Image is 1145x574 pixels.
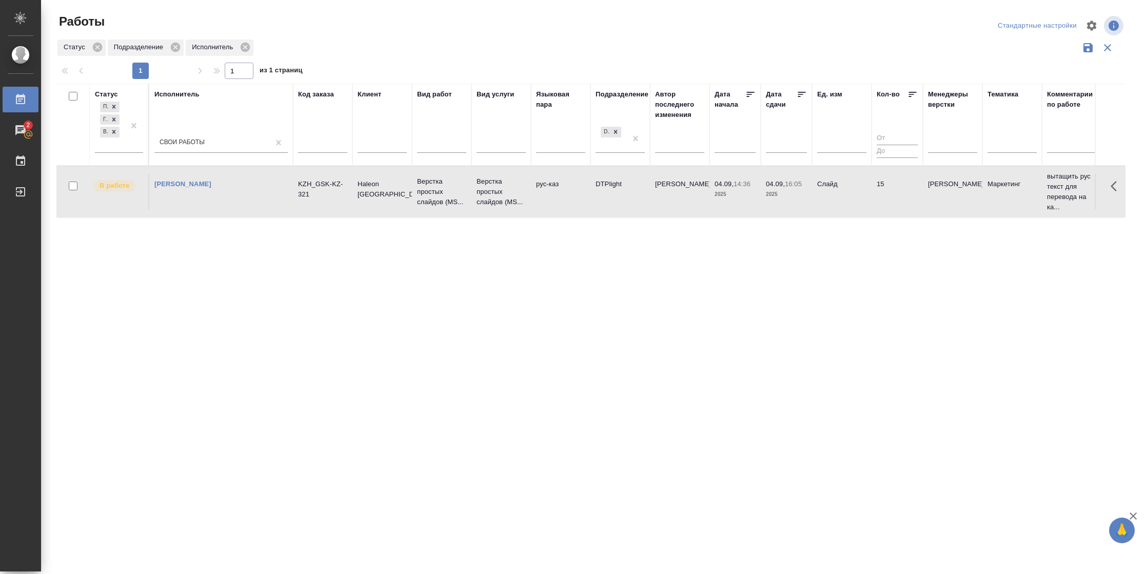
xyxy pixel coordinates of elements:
div: Тематика [988,89,1018,100]
div: Готов к работе [100,114,108,125]
div: Автор последнего изменения [655,89,704,120]
div: Подбор, Готов к работе, В работе [99,113,121,126]
div: Вид работ [417,89,452,100]
button: 🙏 [1109,518,1135,543]
p: Верстка простых слайдов (MS... [477,176,526,207]
p: 16:05 [785,180,802,188]
div: В работе [100,127,108,137]
div: split button [995,18,1079,34]
span: 2 [20,120,36,130]
input: До [877,145,918,157]
p: [PERSON_NAME] [928,179,977,189]
p: вытащить рус текст для перевода на ка... [1047,171,1096,212]
div: Дата начала [715,89,745,110]
p: 04.09, [766,180,785,188]
div: Статус [57,39,106,56]
div: Вид услуги [477,89,515,100]
p: В работе [100,181,129,191]
div: Клиент [358,89,381,100]
div: DTPlight [601,127,610,137]
td: [PERSON_NAME] [650,174,709,210]
span: Работы [56,13,105,30]
a: [PERSON_NAME] [154,180,211,188]
div: Языковая пара [536,89,585,110]
div: Подразделение [108,39,184,56]
div: Свои работы [160,138,205,147]
p: 2025 [715,189,756,200]
td: DTPlight [590,174,650,210]
td: 15 [872,174,923,210]
div: Код заказа [298,89,334,100]
p: 14:36 [734,180,751,188]
div: Исполнитель [186,39,253,56]
p: Исполнитель [192,42,236,52]
button: Сохранить фильтры [1078,38,1098,57]
p: Маркетинг [988,179,1037,189]
p: Haleon [GEOGRAPHIC_DATA] [358,179,407,200]
span: 🙏 [1113,520,1131,541]
div: Подбор [100,102,108,112]
span: Настроить таблицу [1079,13,1104,38]
div: Менеджеры верстки [928,89,977,110]
td: Слайд [812,174,872,210]
div: DTPlight [600,126,622,138]
a: 2 [3,117,38,143]
td: рус-каз [531,174,590,210]
span: Посмотреть информацию [1104,16,1126,35]
div: Исполнитель выполняет работу [92,179,143,193]
p: 2025 [766,189,807,200]
div: Статус [95,89,118,100]
div: Подбор, Готов к работе, В работе [99,126,121,138]
div: KZH_GSK-KZ-321 [298,179,347,200]
button: Сбросить фильтры [1098,38,1117,57]
p: Подразделение [114,42,167,52]
div: Кол-во [877,89,900,100]
div: Дата сдачи [766,89,797,110]
div: Комментарии по работе [1047,89,1096,110]
div: Подразделение [596,89,648,100]
div: Исполнитель [154,89,200,100]
p: Верстка простых слайдов (MS... [417,176,466,207]
div: Ед. изм [817,89,842,100]
input: От [877,132,918,145]
button: Здесь прячутся важные кнопки [1104,174,1129,199]
div: Подбор, Готов к работе, В работе [99,101,121,113]
span: из 1 страниц [260,64,303,79]
p: 04.09, [715,180,734,188]
p: Статус [64,42,89,52]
